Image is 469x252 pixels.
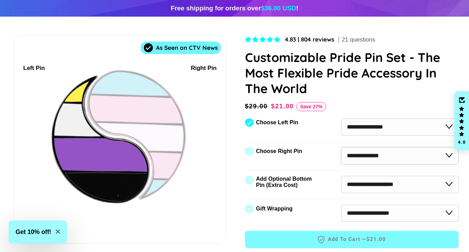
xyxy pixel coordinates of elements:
span: 4.83 stars [245,36,282,43]
div: Right Pin [191,64,217,73]
div: 4.8 [458,140,466,144]
label: Choose Left Pin [256,119,298,126]
span: $36.00 USD [261,4,296,12]
div: 1 / 7 [14,36,226,243]
span: $29.00 [245,101,270,111]
span: $21.00 [366,236,386,243]
span: 4.83 | 804 reviews [285,36,334,43]
label: Choose Right Pin [256,148,302,154]
label: Add Optional Bottom Pin (Extra Cost) [256,176,314,188]
h1: Customizable Pride Pin Set - The Most Flexible Pride Accessory In The World [245,49,459,96]
div: Click to open Judge.me floating reviews tab [454,91,469,150]
button: Add to Cart —$21.00 [245,231,459,248]
label: Gift Wrapping [256,206,293,212]
span: Add to Cart — [255,235,449,244]
span: Save 27% [296,102,327,111]
div: Free shipping for orders over ! [171,3,298,13]
span: $21.00 [271,103,294,110]
span: 21 questions [342,36,375,44]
